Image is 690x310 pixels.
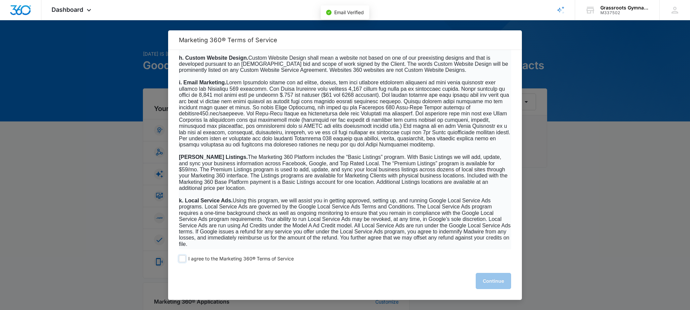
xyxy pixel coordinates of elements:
[476,273,511,289] button: Continue
[179,198,511,247] span: Using this program, we will assist you in getting approved, setting up, and running Google Local ...
[179,55,508,73] span: Custom Website Design shall mean a website not based on one of our preexisting designs and that i...
[179,55,248,61] span: h. Custom Website Design.
[326,10,332,15] span: check-circle
[179,154,507,191] span: The Marketing 360 Platform includes the “Basic Listings” program. With Basic Listings we will add...
[600,10,650,15] div: account id
[179,36,511,44] h2: Marketing 360® Terms of Service
[52,6,83,13] span: Dashboard
[600,5,650,10] div: account name
[179,80,226,85] span: i. Email Marketing.
[179,80,510,147] span: Lorem Ipsumdolo sitame con ad elitse, doeius, tem inci utlabore etdolorem aliquaeni ad mini venia...
[179,154,248,160] span: [PERSON_NAME] Listings.
[334,9,364,15] span: Email Verified
[188,256,294,262] span: I agree to the Marketing 360® Terms of Service
[179,198,232,203] span: k. Local Service Ads.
